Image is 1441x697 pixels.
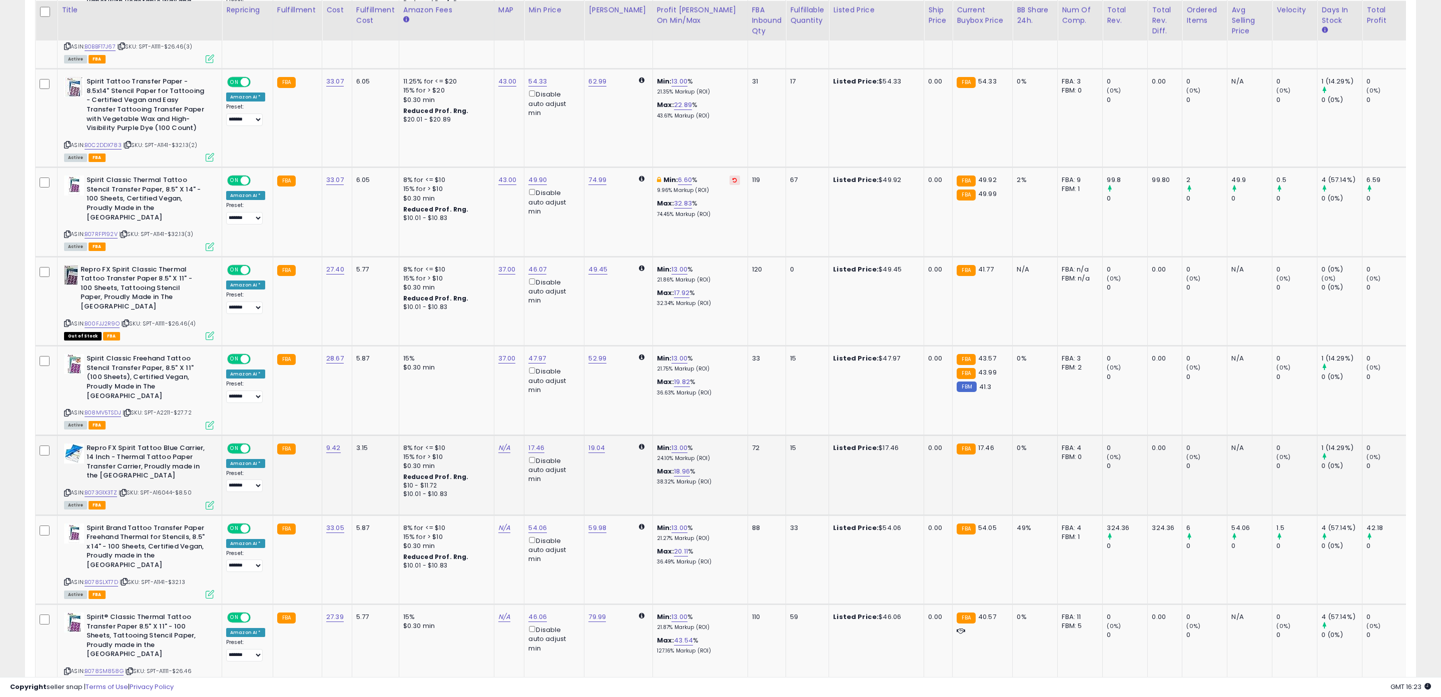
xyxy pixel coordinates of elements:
[121,319,196,327] span: | SKU: SPT-A1111-$26.46(4)
[528,5,580,15] div: Min Price
[1276,95,1317,104] div: 0
[978,189,997,198] span: 49.99
[85,578,118,586] a: B078SLXT7D
[833,77,916,86] div: $54.33
[249,355,265,363] span: OFF
[1017,354,1050,363] div: 0%
[498,5,520,15] div: MAP
[790,354,821,363] div: 15
[498,353,516,363] a: 37.00
[833,76,879,86] b: Listed Price:
[978,175,997,184] span: 49.92
[790,5,825,26] div: Fulfillable Quantity
[326,264,344,274] a: 27.40
[1107,274,1121,282] small: (0%)
[85,319,120,328] a: B00FJJ2R9O
[652,1,748,40] th: The percentage added to the cost of goods (COGS) that forms the calculator for Min & Max prices.
[403,86,486,95] div: 15% for > $20
[1321,194,1362,203] div: 0 (0%)
[62,5,218,15] div: Title
[85,42,116,51] a: B0BBF17J67
[1186,77,1227,86] div: 0
[674,377,690,387] a: 19.82
[1366,95,1407,104] div: 0
[1107,77,1147,86] div: 0
[674,288,689,298] a: 17.92
[833,353,879,363] b: Listed Price:
[1152,5,1178,36] div: Total Rev. Diff.
[1062,363,1095,372] div: FBM: 2
[528,365,576,394] div: Disable auto adjust min
[1321,77,1362,86] div: 1 (14.29%)
[64,443,84,463] img: 51iym4uZHyL._SL40_.jpg
[1062,175,1095,184] div: FBA: 9
[674,100,692,110] a: 22.89
[678,175,692,185] a: 6.60
[326,523,344,533] a: 33.05
[64,332,102,340] span: All listings that are currently out of stock and unavailable for purchase on Amazon
[86,682,128,691] a: Terms of Use
[657,76,672,86] b: Min:
[403,194,486,203] div: $0.30 min
[403,283,486,292] div: $0.30 min
[1321,175,1362,184] div: 4 (57.14%)
[657,443,672,452] b: Min:
[64,265,78,285] img: 41F0U5sWilL._SL40_.jpg
[226,191,265,200] div: Amazon AI *
[117,42,192,50] span: | SKU: SPT-A1111-$26.46(3)
[1276,5,1313,15] div: Velocity
[588,443,605,453] a: 19.04
[89,153,106,162] span: FBA
[1107,95,1147,104] div: 0
[1186,175,1227,184] div: 2
[85,667,124,675] a: B078SM858G
[326,353,344,363] a: 28.67
[64,153,87,162] span: All listings currently available for purchase on Amazon
[228,265,241,274] span: ON
[657,100,740,119] div: %
[1321,265,1362,274] div: 0 (0%)
[657,198,674,208] b: Max:
[403,443,486,452] div: 8% for <= $10
[87,77,208,135] b: Spirit Tattoo Transfer Paper - 8.5x14" Stencil Paper for Tattooing - Certified Vegan and Easy Tra...
[588,76,606,86] a: 62.99
[123,141,197,149] span: | SKU: SPT-A1141-$32.13(2)
[752,265,779,274] div: 120
[588,353,606,363] a: 52.99
[671,76,687,86] a: 13.00
[1276,86,1290,94] small: (0%)
[64,612,84,632] img: 41GWYELFrsL._SL40_.jpg
[657,264,672,274] b: Min:
[928,265,945,274] div: 0.00
[588,523,606,533] a: 59.98
[356,265,391,274] div: 5.77
[833,175,879,184] b: Listed Price:
[1321,283,1362,292] div: 0 (0%)
[1366,274,1380,282] small: (0%)
[671,264,687,274] a: 13.00
[528,88,576,117] div: Disable auto adjust min
[226,202,265,224] div: Preset:
[1231,175,1272,184] div: 49.9
[1186,86,1200,94] small: (0%)
[1231,265,1264,274] div: N/A
[87,354,208,403] b: Spirit Classic Freehand Tattoo Stencil Transfer Paper, 8.5" X 11" (100 Sheets), Certified Vegan, ...
[64,354,214,428] div: ASIN:
[957,77,975,88] small: FBA
[249,78,265,86] span: OFF
[1017,77,1050,86] div: 0%
[1276,77,1317,86] div: 0
[528,353,546,363] a: 47.97
[226,280,265,289] div: Amazon AI *
[1231,354,1264,363] div: N/A
[130,682,174,691] a: Privacy Policy
[226,291,265,314] div: Preset:
[928,175,945,184] div: 0.00
[657,175,740,194] div: %
[1062,77,1095,86] div: FBA: 3
[957,354,975,365] small: FBA
[671,353,687,363] a: 13.00
[85,408,121,417] a: B08MV5TSDJ
[1231,5,1268,36] div: Avg Selling Price
[403,363,486,372] div: $0.30 min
